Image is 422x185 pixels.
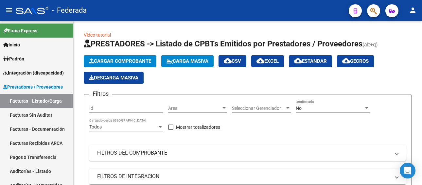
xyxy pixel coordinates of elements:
[3,83,63,91] span: Prestadores / Proveedores
[3,27,37,34] span: Firma Express
[409,6,417,14] mat-icon: person
[89,169,406,184] mat-expansion-panel-header: FILTROS DE INTEGRACION
[89,124,102,129] span: Todos
[176,123,220,131] span: Mostrar totalizadores
[89,89,112,98] h3: Filtros
[84,72,144,84] button: Descarga Masiva
[289,55,332,67] button: Estandar
[167,58,208,64] span: Carga Masiva
[342,57,350,65] mat-icon: cloud_download
[232,106,285,111] span: Seleccionar Gerenciador
[84,39,362,48] span: PRESTADORES -> Listado de CPBTs Emitidos por Prestadores / Proveedores
[84,72,144,84] app-download-masive: Descarga masiva de comprobantes (adjuntos)
[296,106,302,111] span: No
[337,55,374,67] button: Gecros
[3,41,20,48] span: Inicio
[3,69,64,76] span: Integración (discapacidad)
[89,75,138,81] span: Descarga Masiva
[294,58,327,64] span: Estandar
[84,55,156,67] button: Cargar Comprobante
[294,57,302,65] mat-icon: cloud_download
[3,55,24,62] span: Padrón
[256,58,279,64] span: EXCEL
[52,3,87,18] span: - Federada
[89,145,406,161] mat-expansion-panel-header: FILTROS DEL COMPROBANTE
[219,55,246,67] button: CSV
[400,163,415,178] div: Open Intercom Messenger
[161,55,214,67] button: Carga Masiva
[251,55,284,67] button: EXCEL
[224,58,241,64] span: CSV
[5,6,13,14] mat-icon: menu
[256,57,264,65] mat-icon: cloud_download
[97,149,390,157] mat-panel-title: FILTROS DEL COMPROBANTE
[362,42,378,48] span: (alt+q)
[224,57,232,65] mat-icon: cloud_download
[84,32,111,38] a: Video tutorial
[168,106,221,111] span: Area
[97,173,390,180] mat-panel-title: FILTROS DE INTEGRACION
[89,58,151,64] span: Cargar Comprobante
[342,58,369,64] span: Gecros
